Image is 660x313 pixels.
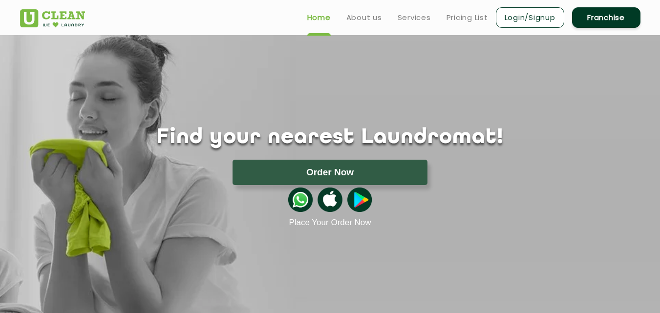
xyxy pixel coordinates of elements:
a: Place Your Order Now [289,218,371,228]
a: Login/Signup [496,7,564,28]
button: Order Now [233,160,427,185]
img: playstoreicon.png [347,188,372,212]
img: UClean Laundry and Dry Cleaning [20,9,85,27]
a: Services [398,12,431,23]
a: Franchise [572,7,640,28]
h1: Find your nearest Laundromat! [13,125,648,150]
img: apple-icon.png [318,188,342,212]
img: whatsappicon.png [288,188,313,212]
a: About us [346,12,382,23]
a: Pricing List [447,12,488,23]
a: Home [307,12,331,23]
